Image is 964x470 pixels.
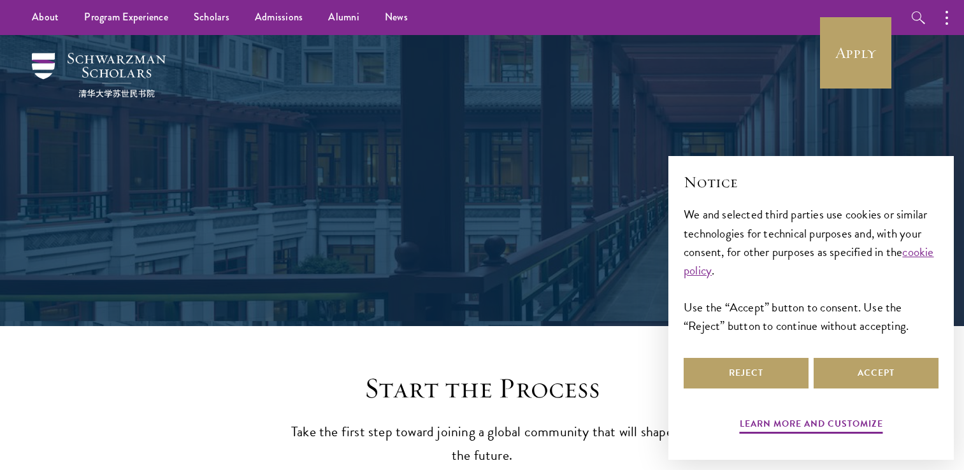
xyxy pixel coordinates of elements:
[684,243,934,280] a: cookie policy
[32,53,166,97] img: Schwarzman Scholars
[285,420,680,467] p: Take the first step toward joining a global community that will shape the future.
[684,205,939,334] div: We and selected third parties use cookies or similar technologies for technical purposes and, wit...
[684,358,809,388] button: Reject
[740,416,883,436] button: Learn more and customize
[814,358,939,388] button: Accept
[285,371,680,406] h2: Start the Process
[684,171,939,193] h2: Notice
[820,17,891,89] a: Apply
